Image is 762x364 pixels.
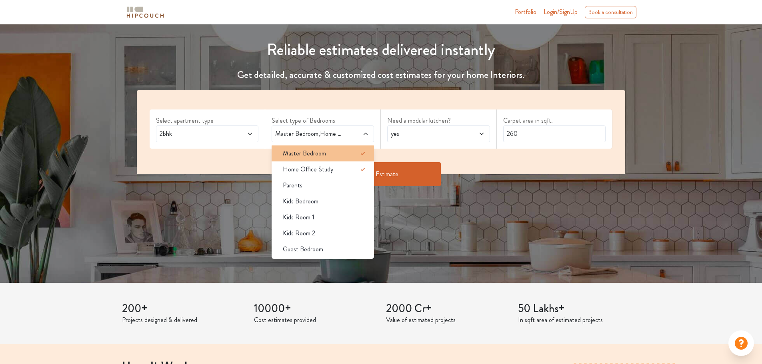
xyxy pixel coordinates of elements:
[283,181,302,190] span: Parents
[122,302,244,316] h3: 200+
[389,129,461,139] span: yes
[283,245,323,254] span: Guest Bedroom
[283,197,318,206] span: Kids Bedroom
[158,129,230,139] span: 2bhk
[274,129,345,139] span: Master Bedroom,Home Office Study
[125,5,165,19] img: logo-horizontal.svg
[132,40,630,60] h1: Reliable estimates delivered instantly
[283,229,315,238] span: Kids Room 2
[518,302,640,316] h3: 50 Lakhs+
[321,162,441,186] button: Get Estimate
[254,315,376,325] p: Cost estimates provided
[132,69,630,81] h4: Get detailed, accurate & customized cost estimates for your home Interiors.
[283,213,314,222] span: Kids Room 1
[156,116,258,125] label: Select apartment type
[386,315,508,325] p: Value of estimated projects
[544,7,578,16] span: Login/SignUp
[122,315,244,325] p: Projects designed & delivered
[283,165,333,174] span: Home Office Study
[125,3,165,21] span: logo-horizontal.svg
[386,302,508,316] h3: 2000 Cr+
[518,315,640,325] p: In sqft area of estimated projects
[283,149,326,158] span: Master Bedroom
[503,116,606,125] label: Carpet area in sqft.
[515,7,536,17] a: Portfolio
[585,6,636,18] div: Book a consultation
[387,116,490,125] label: Need a modular kitchen?
[254,302,376,316] h3: 10000+
[503,125,606,142] input: Enter area sqft
[272,116,374,125] label: Select type of Bedrooms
